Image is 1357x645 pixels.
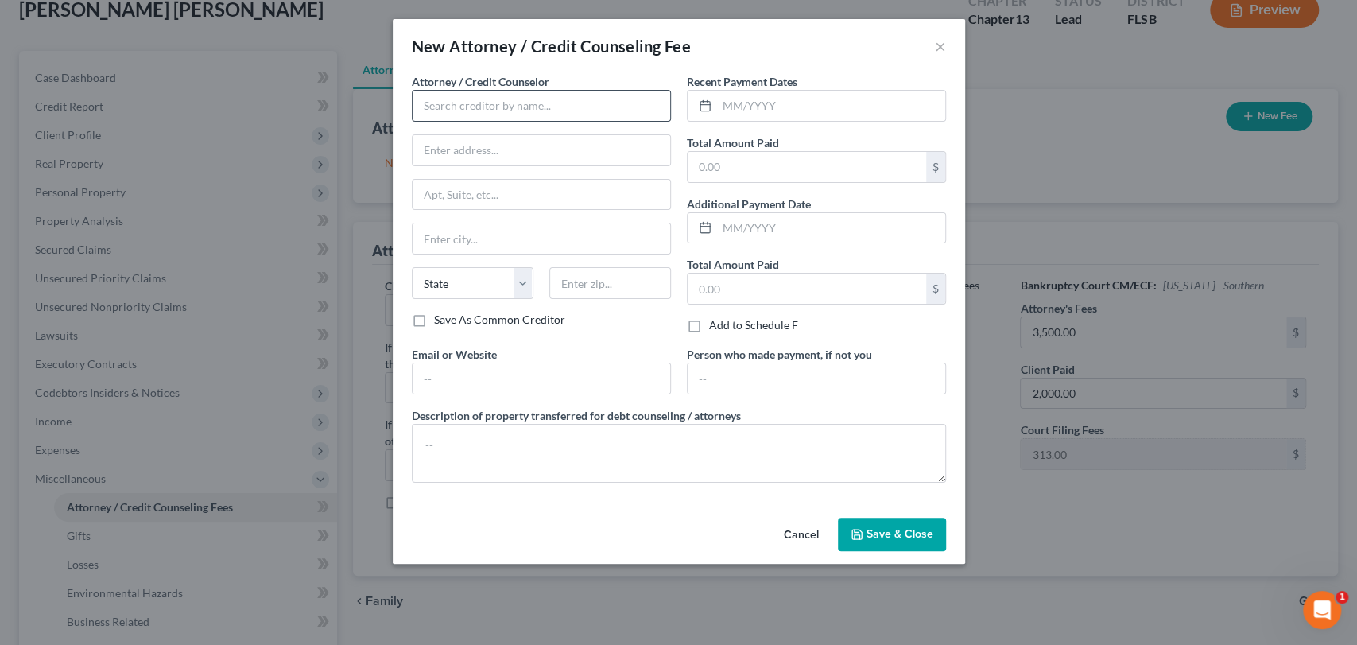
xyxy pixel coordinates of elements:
span: Attorney / Credit Counseling Fee [449,37,691,56]
input: Enter address... [413,135,670,165]
label: Save As Common Creditor [434,312,565,328]
span: New [412,37,446,56]
span: Attorney / Credit Counselor [412,75,549,88]
button: × [935,37,946,56]
input: MM/YYYY [717,91,945,121]
button: Cancel [771,519,832,551]
label: Recent Payment Dates [687,73,797,90]
iframe: Intercom live chat [1303,591,1341,629]
input: Search creditor by name... [412,90,671,122]
input: Enter zip... [549,267,671,299]
input: Apt, Suite, etc... [413,180,670,210]
input: 0.00 [688,152,926,182]
label: Additional Payment Date [687,196,811,212]
label: Add to Schedule F [709,317,798,333]
label: Total Amount Paid [687,134,779,151]
input: -- [688,363,945,394]
input: MM/YYYY [717,213,945,243]
input: Enter city... [413,223,670,254]
span: Save & Close [867,527,933,541]
input: 0.00 [688,274,926,304]
button: Save & Close [838,518,946,551]
label: Description of property transferred for debt counseling / attorneys [412,407,741,424]
div: $ [926,274,945,304]
input: -- [413,363,670,394]
span: 1 [1336,591,1348,604]
label: Email or Website [412,346,497,363]
label: Person who made payment, if not you [687,346,872,363]
div: $ [926,152,945,182]
label: Total Amount Paid [687,256,779,273]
